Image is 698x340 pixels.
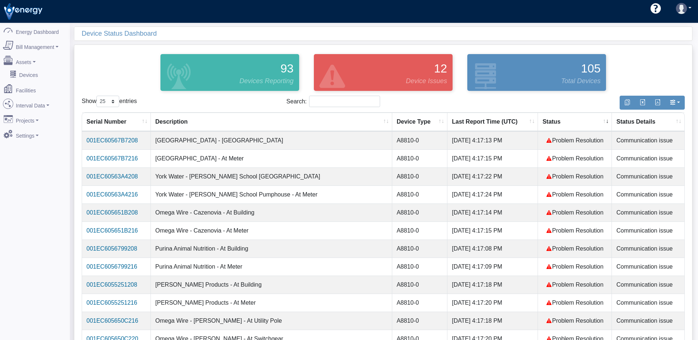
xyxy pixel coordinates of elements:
[447,203,538,222] td: [DATE] 4:17:14 PM
[612,131,684,149] td: Communication issue
[406,76,447,86] span: Device Issues
[538,294,612,312] td: Problem Resolution
[86,155,138,162] a: 001EC60567B7216
[151,131,392,149] td: [GEOGRAPHIC_DATA] - [GEOGRAPHIC_DATA]
[392,167,447,185] td: A8810-0
[561,76,600,86] span: Total Devices
[82,96,137,107] label: Show entries
[86,300,137,306] a: 001EC6055251216
[581,60,600,77] span: 105
[612,258,684,276] td: Communication issue
[538,222,612,240] td: Problem Resolution
[392,185,447,203] td: A8810-0
[151,258,392,276] td: Purina Animal Nutrition - At Meter
[153,52,307,93] div: Devices that are actively reporting data.
[612,294,684,312] td: Communication issue
[676,3,687,14] img: user-3.svg
[538,149,612,167] td: Problem Resolution
[309,96,380,107] input: Search:
[635,96,650,110] button: Export to Excel
[86,209,138,216] a: 001EC605651B208
[151,240,392,258] td: Purina Animal Nutrition - At Building
[447,113,538,131] th: Last Report Time (UTC): activate to sort column ascending
[538,240,612,258] td: Problem Resolution
[151,167,392,185] td: York Water - [PERSON_NAME] School [GEOGRAPHIC_DATA]
[392,240,447,258] td: A8810-0
[460,52,613,93] div: Devices configured and active in the system.
[447,240,538,258] td: [DATE] 4:17:08 PM
[86,137,138,144] a: 001EC60567B7208
[447,312,538,330] td: [DATE] 4:17:18 PM
[151,276,392,294] td: [PERSON_NAME] Products - At Building
[447,222,538,240] td: [DATE] 4:17:15 PM
[447,149,538,167] td: [DATE] 4:17:15 PM
[392,276,447,294] td: A8810-0
[447,131,538,149] td: [DATE] 4:17:13 PM
[86,173,138,180] a: 001EC60563A4208
[392,149,447,167] td: A8810-0
[151,294,392,312] td: [PERSON_NAME] Products - At Meter
[86,191,138,198] a: 001EC60563A4216
[151,203,392,222] td: Omega Wire - Cazenovia - At Building
[86,245,137,252] a: 001EC6056799208
[86,281,137,288] a: 001EC6055251208
[86,227,138,234] a: 001EC605651B216
[82,27,692,40] div: Device Status Dashboard
[392,294,447,312] td: A8810-0
[612,240,684,258] td: Communication issue
[86,263,137,270] a: 001EC6056799216
[447,185,538,203] td: [DATE] 4:17:24 PM
[665,96,685,110] button: Show/Hide Columns
[612,276,684,294] td: Communication issue
[538,258,612,276] td: Problem Resolution
[538,131,612,149] td: Problem Resolution
[240,76,294,86] span: Devices Reporting
[612,185,684,203] td: Communication issue
[538,203,612,222] td: Problem Resolution
[392,258,447,276] td: A8810-0
[392,113,447,131] th: Device Type: activate to sort column ascending
[612,167,684,185] td: Communication issue
[447,167,538,185] td: [DATE] 4:17:22 PM
[392,131,447,149] td: A8810-0
[307,52,460,93] div: Devices that are active and configured but are in an error state.
[612,149,684,167] td: Communication issue
[151,312,392,330] td: Omega Wire - [PERSON_NAME] - At Utility Pole
[538,312,612,330] td: Problem Resolution
[151,222,392,240] td: Omega Wire - Cazenovia - At Meter
[538,185,612,203] td: Problem Resolution
[392,312,447,330] td: A8810-0
[650,96,665,110] button: Generate PDF
[620,96,635,110] button: Copy to clipboard
[612,203,684,222] td: Communication issue
[465,54,608,91] a: 105 Total Devices
[96,96,119,107] select: Showentries
[151,113,392,131] th: Description: activate to sort column ascending
[538,113,612,131] th: Status: activate to sort column ascending
[151,149,392,167] td: [GEOGRAPHIC_DATA] - At Meter
[447,258,538,276] td: [DATE] 4:17:09 PM
[151,185,392,203] td: York Water - [PERSON_NAME] School Pumphouse - At Meter
[82,113,151,131] th: Serial Number: activate to sort column ascending
[538,276,612,294] td: Problem Resolution
[286,96,380,107] label: Search:
[612,222,684,240] td: Communication issue
[392,222,447,240] td: A8810-0
[280,60,294,77] span: 93
[538,167,612,185] td: Problem Resolution
[447,276,538,294] td: [DATE] 4:17:18 PM
[434,60,447,77] span: 12
[447,294,538,312] td: [DATE] 4:17:20 PM
[392,203,447,222] td: A8810-0
[612,312,684,330] td: Communication issue
[86,318,138,324] a: 001EC605650C216
[612,113,684,131] th: Status Details: activate to sort column ascending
